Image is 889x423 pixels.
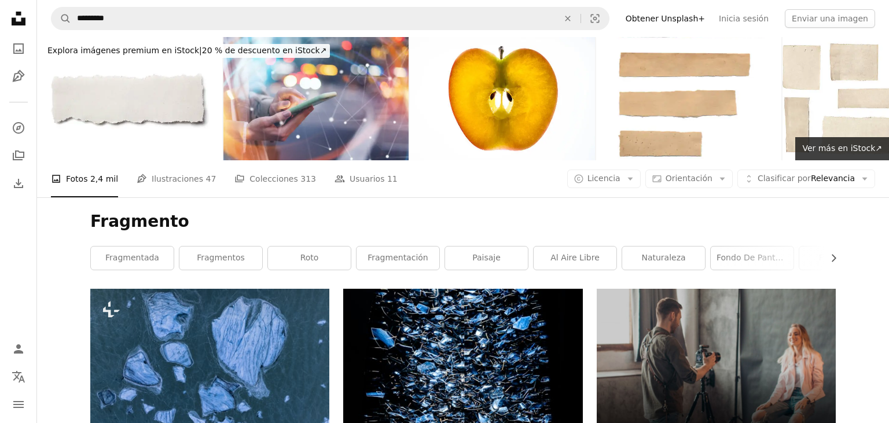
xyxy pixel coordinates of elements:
img: Rodajas de manzana retroiluminadas que exponen las semillas, colocadas sobre un fondo blanco prís... [410,37,595,160]
button: Orientación [645,170,733,188]
a: Inicia sesión [712,9,776,28]
a: Colecciones 313 [234,160,316,197]
a: Iniciar sesión / Registrarse [7,337,30,361]
a: Fragmentada [91,247,174,270]
a: Explorar [7,116,30,139]
h1: Fragmento [90,211,836,232]
button: Borrar [555,8,581,30]
a: Ilustraciones [7,65,30,88]
span: Ver más en iStock ↗ [802,144,882,153]
span: Licencia [587,174,620,183]
a: Hojas secas marrones en el suelo [343,379,582,389]
span: 11 [387,172,398,185]
a: Explora imágenes premium en iStock|20 % de descuento en iStock↗ [37,37,337,65]
a: Fragmentos [179,247,262,270]
button: Búsqueda visual [581,8,609,30]
a: Fotos [7,37,30,60]
button: desplazar lista a la derecha [823,247,836,270]
span: Orientación [666,174,712,183]
button: Licencia [567,170,641,188]
a: Colecciones [7,144,30,167]
a: naturaleza [622,247,705,270]
span: Relevancia [758,173,855,185]
a: roto [268,247,351,270]
a: Ver más en iStock↗ [795,137,889,160]
button: Idioma [7,365,30,388]
a: fondo de pantalla [711,247,794,270]
img: Young woman with smartphone in her hands. Outdoors. Global networking concept [223,37,409,160]
span: 313 [300,172,316,185]
img: Rasgado piezas de Newpaper [37,37,222,160]
a: al aire libre [534,247,616,270]
a: Un grupo de trozos de hielo flotando sobre un cuerpo de agua [90,373,329,383]
a: paisaje [445,247,528,270]
a: Ilustraciones 47 [137,160,216,197]
a: fragmentación [357,247,439,270]
span: Clasificar por [758,174,811,183]
a: Usuarios 11 [335,160,398,197]
img: Rasgado trozo de papel viejo (aislado [596,37,781,160]
a: Obtener Unsplash+ [619,9,712,28]
button: Buscar en Unsplash [52,8,71,30]
a: fragmento [799,247,882,270]
button: Clasificar porRelevancia [737,170,875,188]
button: Menú [7,393,30,416]
span: 47 [205,172,216,185]
span: 20 % de descuento en iStock ↗ [47,46,326,55]
button: Enviar una imagen [785,9,875,28]
a: Historial de descargas [7,172,30,195]
form: Encuentra imágenes en todo el sitio [51,7,609,30]
span: Explora imágenes premium en iStock | [47,46,202,55]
